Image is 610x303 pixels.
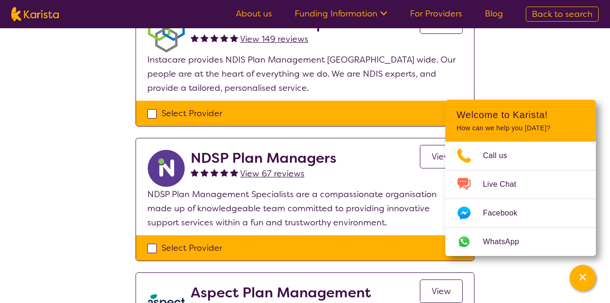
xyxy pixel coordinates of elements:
[201,34,209,42] img: fullstar
[147,53,463,95] p: Instacare provides NDIS Plan Management [GEOGRAPHIC_DATA] wide. Our people are at the heart of ev...
[11,7,59,21] img: Karista logo
[485,8,503,19] a: Blog
[457,109,585,120] h2: Welcome to Karista!
[191,150,337,167] h2: NDSP Plan Managers
[483,149,519,163] span: Call us
[420,145,463,168] a: View
[420,279,463,303] a: View
[230,34,238,42] img: fullstar
[526,7,599,22] a: Back to search
[210,34,218,42] img: fullstar
[147,150,185,187] img: ryxpuxvt8mh1enfatjpo.png
[240,32,308,46] a: View 149 reviews
[483,206,529,220] span: Facebook
[201,168,209,176] img: fullstar
[483,177,528,191] span: Live Chat
[445,228,596,256] a: Web link opens in a new tab.
[570,265,596,291] button: Channel Menu
[483,235,530,249] span: WhatsApp
[220,168,228,176] img: fullstar
[191,34,199,42] img: fullstar
[147,15,185,53] img: obkhna0zu27zdd4ubuus.png
[236,8,272,19] a: About us
[532,8,593,20] span: Back to search
[240,33,308,45] span: View 149 reviews
[191,284,371,301] h2: Aspect Plan Management
[210,168,218,176] img: fullstar
[432,151,451,162] span: View
[295,8,387,19] a: Funding Information
[147,187,463,230] p: NDSP Plan Management Specialists are a compassionate organisation made up of knowledgeable team c...
[220,34,228,42] img: fullstar
[240,168,305,179] span: View 67 reviews
[457,124,585,132] p: How can we help you [DATE]?
[432,286,451,297] span: View
[191,168,199,176] img: fullstar
[230,168,238,176] img: fullstar
[410,8,462,19] a: For Providers
[240,167,305,181] a: View 67 reviews
[445,142,596,256] ul: Choose channel
[445,100,596,256] div: Channel Menu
